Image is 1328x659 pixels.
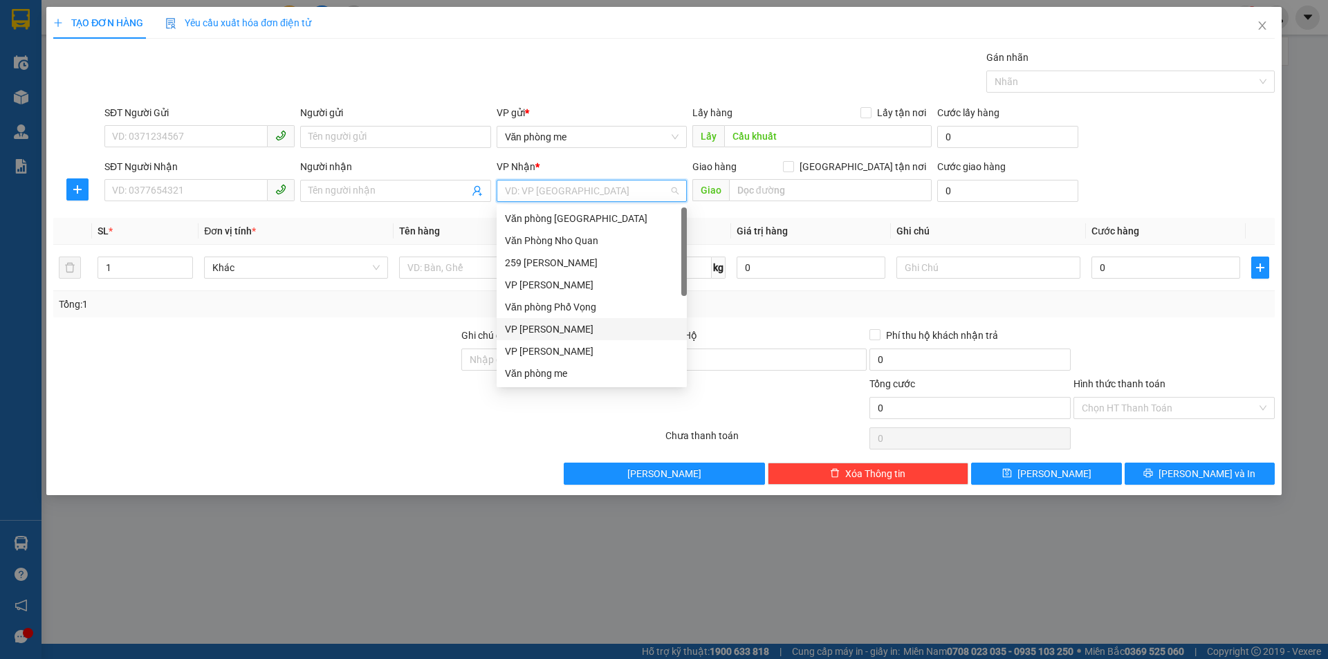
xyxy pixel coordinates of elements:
span: [PERSON_NAME] [627,466,701,481]
span: [PERSON_NAME] [1017,466,1091,481]
input: Ghi Chú [896,257,1080,279]
span: phone [275,130,286,141]
div: Văn phòng Phố Vọng [505,299,679,315]
span: close [1257,20,1268,31]
div: VP Thịnh Liệt [497,274,687,296]
span: [PERSON_NAME] và In [1159,466,1255,481]
div: Văn phòng me [497,362,687,384]
input: Dọc đường [729,179,932,201]
span: Tên hàng [399,225,440,236]
div: SĐT Người Gửi [104,105,295,120]
span: Giao hàng [692,161,737,172]
div: Chưa thanh toán [664,428,868,452]
div: Người gửi [300,105,490,120]
div: VP Nguyễn Quốc Trị [497,318,687,340]
button: Close [1243,7,1282,46]
button: save[PERSON_NAME] [971,463,1121,485]
div: Văn phòng me [505,366,679,381]
div: VP [PERSON_NAME] [505,344,679,359]
th: Ghi chú [891,218,1086,245]
div: Người nhận [300,159,490,174]
input: VD: Bàn, Ghế [399,257,583,279]
div: VP Trương Công Giai [497,340,687,362]
button: deleteXóa Thông tin [768,463,969,485]
div: Văn phòng [GEOGRAPHIC_DATA] [505,211,679,226]
span: user-add [472,185,483,196]
span: VP Nhận [497,161,535,172]
input: Dọc đường [724,125,932,147]
div: VP gửi [497,105,687,120]
span: save [1002,468,1012,479]
span: printer [1143,468,1153,479]
span: Văn phòng me [505,127,679,147]
label: Gán nhãn [986,52,1029,63]
div: VP [PERSON_NAME] [505,322,679,337]
span: plus [67,184,88,195]
button: plus [1251,257,1269,279]
span: Lấy [692,125,724,147]
div: Văn Phòng Nho Quan [505,233,679,248]
div: 259 Lê Duẩn [497,252,687,274]
span: Lấy hàng [692,107,732,118]
span: Thu Hộ [665,330,697,341]
button: [PERSON_NAME] [564,463,765,485]
div: Văn Phòng Nho Quan [497,230,687,252]
label: Cước giao hàng [937,161,1006,172]
span: Cước hàng [1091,225,1139,236]
label: Hình thức thanh toán [1073,378,1165,389]
span: plus [1252,262,1269,273]
span: Yêu cầu xuất hóa đơn điện tử [165,17,311,28]
div: Văn phòng Ninh Bình [497,207,687,230]
div: 259 [PERSON_NAME] [505,255,679,270]
button: plus [66,178,89,201]
div: SĐT Người Nhận [104,159,295,174]
span: Lấy tận nơi [871,105,932,120]
span: Giá trị hàng [737,225,788,236]
span: delete [830,468,840,479]
button: delete [59,257,81,279]
span: phone [275,184,286,195]
span: Đơn vị tính [204,225,256,236]
input: Ghi chú đơn hàng [461,349,663,371]
input: Cước giao hàng [937,180,1078,202]
label: Cước lấy hàng [937,107,999,118]
span: plus [53,18,63,28]
img: icon [165,18,176,29]
span: [GEOGRAPHIC_DATA] tận nơi [794,159,932,174]
label: Ghi chú đơn hàng [461,330,537,341]
div: VP [PERSON_NAME] [505,277,679,293]
span: Xóa Thông tin [845,466,905,481]
span: kg [712,257,726,279]
span: SL [98,225,109,236]
div: Tổng: 1 [59,297,513,312]
span: Giao [692,179,729,201]
button: printer[PERSON_NAME] và In [1125,463,1275,485]
span: TẠO ĐƠN HÀNG [53,17,143,28]
span: Tổng cước [869,378,915,389]
input: 0 [737,257,885,279]
div: Văn phòng Phố Vọng [497,296,687,318]
input: Cước lấy hàng [937,126,1078,148]
span: Khác [212,257,380,278]
span: Phí thu hộ khách nhận trả [880,328,1004,343]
